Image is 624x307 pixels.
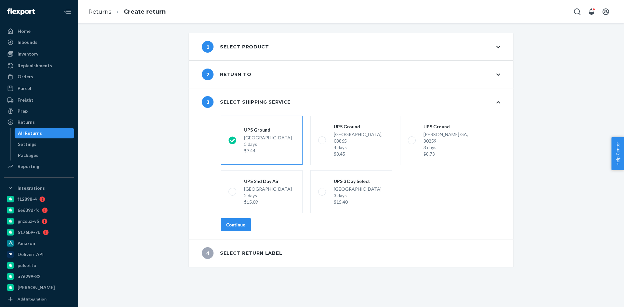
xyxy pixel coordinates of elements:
a: Packages [15,150,74,160]
a: Amazon [4,238,74,249]
div: Prep [18,108,28,114]
div: Inventory [18,51,38,57]
div: UPS Ground [334,123,384,130]
a: Deliverr API [4,249,74,260]
a: 5176b9-7b [4,227,74,237]
div: Inbounds [18,39,37,45]
div: $7.44 [244,147,292,154]
button: Close Navigation [61,5,74,18]
div: Parcel [18,85,31,92]
span: 4 [202,247,214,259]
div: pulsetto [18,262,36,269]
button: Help Center [611,137,624,170]
div: Replenishments [18,62,52,69]
span: 1 [202,41,214,53]
div: $8.73 [423,151,474,157]
div: 5176b9-7b [18,229,40,236]
div: Home [18,28,31,34]
a: Orders [4,71,74,82]
div: Amazon [18,240,35,247]
a: Freight [4,95,74,105]
div: [PERSON_NAME] GA, 30259 [423,131,474,157]
a: [PERSON_NAME] [4,282,74,293]
button: Open notifications [585,5,598,18]
a: Reporting [4,161,74,172]
div: 3 days [334,192,382,199]
div: a76299-82 [18,273,40,280]
div: [GEOGRAPHIC_DATA] [334,186,382,205]
ol: breadcrumbs [83,2,171,21]
div: 3 days [423,144,474,151]
a: Prep [4,106,74,116]
a: Create return [124,8,166,15]
div: Packages [18,152,38,159]
a: f12898-4 [4,194,74,204]
div: 4 days [334,144,384,151]
div: gnzsuz-v5 [18,218,39,224]
div: Return to [202,69,251,80]
a: All Returns [15,128,74,138]
button: Open account menu [599,5,612,18]
a: Inbounds [4,37,74,47]
div: UPS Ground [423,123,474,130]
div: UPS 2nd Day Air [244,178,292,185]
div: [GEOGRAPHIC_DATA], 08865 [334,131,384,157]
button: Integrations [4,183,74,193]
a: gnzsuz-v5 [4,216,74,226]
div: Select product [202,41,269,53]
div: All Returns [18,130,42,136]
div: Returns [18,119,35,125]
a: Add Integration [4,295,74,303]
div: Select shipping service [202,96,291,108]
div: f12898-4 [18,196,37,202]
div: $15.40 [334,199,382,205]
a: pulsetto [4,260,74,271]
div: $15.09 [244,199,292,205]
a: Returns [88,8,111,15]
a: a76299-82 [4,271,74,282]
a: Home [4,26,74,36]
a: Returns [4,117,74,127]
button: Continue [221,218,251,231]
img: Flexport logo [7,8,35,15]
div: Add Integration [18,296,46,302]
div: [GEOGRAPHIC_DATA] [244,134,292,154]
a: Replenishments [4,60,74,71]
div: [GEOGRAPHIC_DATA] [244,186,292,205]
button: Open Search Box [571,5,584,18]
div: Deliverr API [18,251,44,258]
div: [PERSON_NAME] [18,284,55,291]
a: 6e639d-fc [4,205,74,215]
div: 5 days [244,141,292,147]
a: Parcel [4,83,74,94]
a: Settings [15,139,74,149]
div: UPS 3 Day Select [334,178,382,185]
a: Inventory [4,49,74,59]
div: Orders [18,73,33,80]
span: 2 [202,69,214,80]
div: Settings [18,141,36,147]
div: $8.45 [334,151,384,157]
div: UPS Ground [244,127,292,133]
div: Reporting [18,163,39,170]
div: Select return label [202,247,282,259]
div: Integrations [18,185,45,191]
div: Freight [18,97,33,103]
div: Continue [226,222,245,228]
div: 2 days [244,192,292,199]
span: 3 [202,96,214,108]
div: 6e639d-fc [18,207,39,213]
